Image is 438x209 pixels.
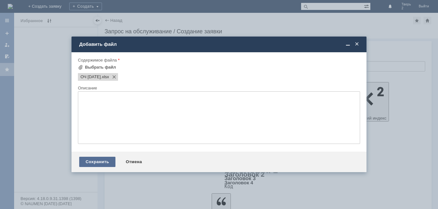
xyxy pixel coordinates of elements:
span: ОЧ 08.09.2025.xlsx [80,74,101,79]
div: Выбрать файл [85,65,116,70]
span: Свернуть (Ctrl + M) [345,41,351,47]
div: Добрый вечер прошу удалить оч , спасибо! [3,3,94,8]
div: Содержимое файла [78,58,359,62]
div: Добавить файл [79,41,360,47]
div: Описание [78,86,359,90]
span: Закрыть [354,41,360,47]
span: ОЧ 08.09.2025.xlsx [101,74,109,79]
